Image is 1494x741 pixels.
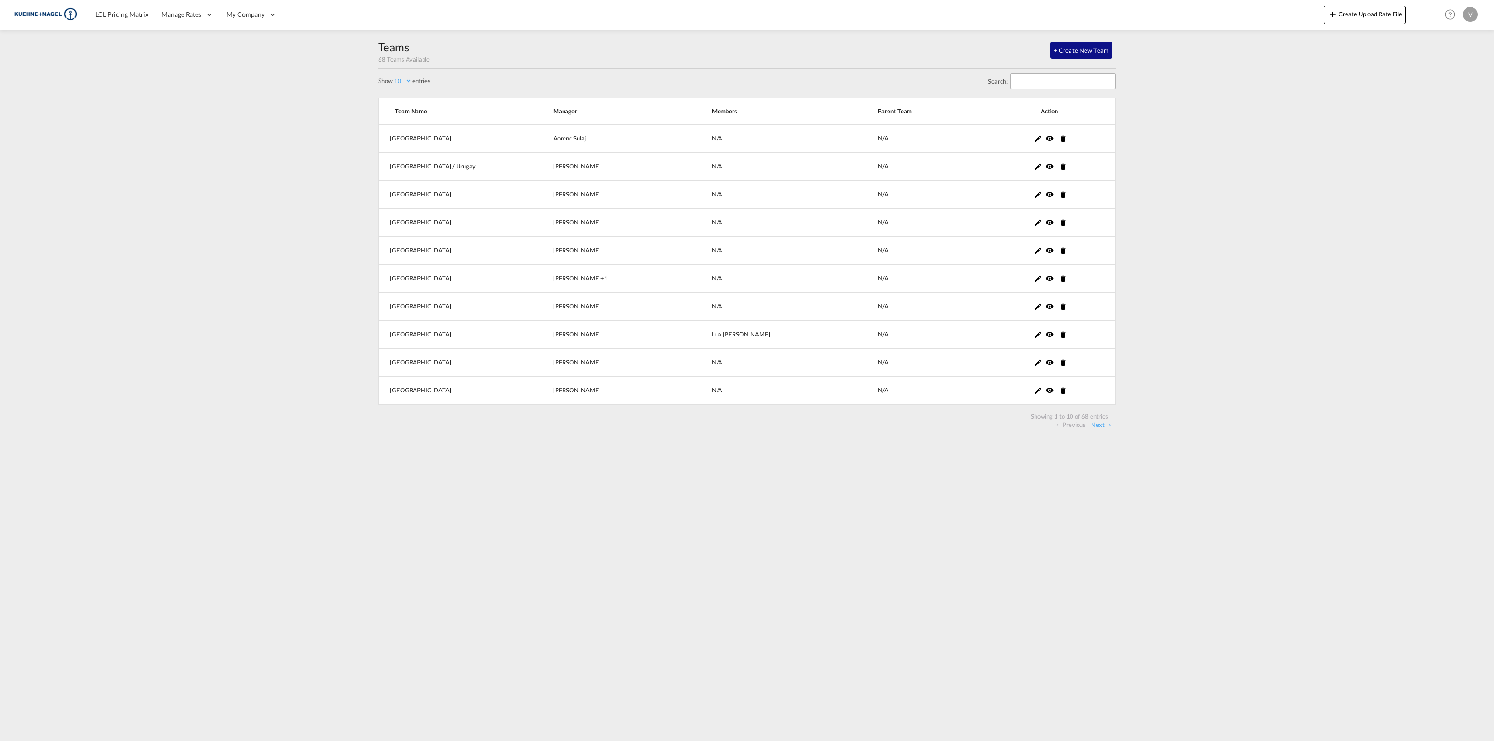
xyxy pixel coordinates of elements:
[1045,162,1054,170] md-icon: icon-eye
[1059,134,1067,143] md-icon: icon-delete
[712,330,855,338] div: Lua [PERSON_NAME]
[1059,358,1067,367] md-icon: icon-delete
[600,274,608,282] span: +1
[712,218,723,226] span: N/A
[1045,134,1054,142] md-icon: icon-eye
[553,190,689,198] div: [PERSON_NAME]
[1045,386,1054,394] md-icon: icon-eye
[393,77,412,85] select: Showentries
[854,321,971,349] td: N/A
[712,274,723,282] span: N/A
[712,190,723,198] span: N/A
[854,153,971,181] td: N/A
[1034,358,1042,367] md-icon: icon-pencil
[1059,246,1067,255] md-icon: icon-delete
[226,10,265,19] span: My Company
[1442,7,1458,22] span: Help
[1442,7,1463,23] div: Help
[854,349,971,377] td: N/A
[1034,274,1042,283] md-icon: icon-pencil
[378,209,530,237] td: [GEOGRAPHIC_DATA]
[712,162,723,170] span: N/A
[1045,274,1054,282] md-icon: icon-eye
[1059,386,1067,395] md-icon: icon-delete
[1463,7,1478,22] div: V
[994,107,1104,115] span: Action
[95,10,148,18] span: LCL Pricing Matrix
[553,274,689,282] div: [PERSON_NAME]
[854,377,971,405] td: N/A
[1056,420,1085,429] a: Previous
[1091,420,1111,429] a: Next
[395,107,530,115] span: Team Name
[378,77,430,85] label: Show entries
[1045,190,1054,198] md-icon: icon-eye
[1045,218,1054,226] md-icon: icon-eye
[1045,330,1054,338] md-icon: icon-eye
[553,218,689,226] div: [PERSON_NAME]
[1034,162,1042,171] md-icon: icon-pencil
[988,73,1116,89] label: Search:
[712,246,723,254] span: N/A
[553,358,689,366] div: [PERSON_NAME]
[878,107,971,115] span: Parent Team
[553,246,689,254] div: [PERSON_NAME]
[553,134,689,142] div: Aorenc Sulaj
[378,181,530,209] td: [GEOGRAPHIC_DATA]
[1059,330,1067,339] md-icon: icon-delete
[378,377,530,405] td: [GEOGRAPHIC_DATA]
[1045,246,1054,254] md-icon: icon-eye
[1050,42,1112,59] button: + Create New Team
[378,125,530,153] td: [GEOGRAPHIC_DATA]
[378,153,530,181] td: [GEOGRAPHIC_DATA] / Urugay
[162,10,201,19] span: Manage Rates
[1045,302,1054,310] md-icon: icon-eye
[553,162,689,170] div: [PERSON_NAME]
[553,302,689,310] div: [PERSON_NAME]
[712,358,723,366] span: N/A
[854,237,971,265] td: N/A
[378,321,530,349] td: [GEOGRAPHIC_DATA]
[378,56,430,63] span: 68 Teams Available
[553,330,689,338] div: [PERSON_NAME]
[1034,190,1042,199] md-icon: icon-pencil
[1045,358,1054,366] md-icon: icon-eye
[1034,246,1042,255] md-icon: icon-pencil
[1034,218,1042,227] md-icon: icon-pencil
[1059,274,1067,283] md-icon: icon-delete
[553,107,689,115] span: Manager
[1327,8,1339,20] md-icon: icon-plus 400-fg
[1059,162,1067,171] md-icon: icon-delete
[712,302,723,310] span: N/A
[378,237,530,265] td: [GEOGRAPHIC_DATA]
[854,125,971,153] td: N/A
[854,181,971,209] td: N/A
[378,40,409,54] span: Teams
[712,107,855,115] span: Members
[854,265,971,293] td: N/A
[1010,73,1116,89] input: Search:
[553,386,689,394] div: [PERSON_NAME]
[854,209,971,237] td: N/A
[378,265,530,293] td: [GEOGRAPHIC_DATA]
[1059,302,1067,311] md-icon: icon-delete
[1034,134,1042,143] md-icon: icon-pencil
[1034,386,1042,395] md-icon: icon-pencil
[378,293,530,321] td: [GEOGRAPHIC_DATA]
[1027,412,1112,420] div: Showing 1 to 10 of 68 entries
[378,349,530,377] td: [GEOGRAPHIC_DATA]
[1059,218,1067,227] md-icon: icon-delete
[854,293,971,321] td: N/A
[14,4,77,25] img: 36441310f41511efafde313da40ec4a4.png
[1034,330,1042,339] md-icon: icon-pencil
[1034,302,1042,311] md-icon: icon-pencil
[1059,190,1067,199] md-icon: icon-delete
[712,134,723,142] span: N/A
[1324,6,1406,24] button: icon-plus 400-fgCreate Upload Rate File
[712,386,723,394] span: N/A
